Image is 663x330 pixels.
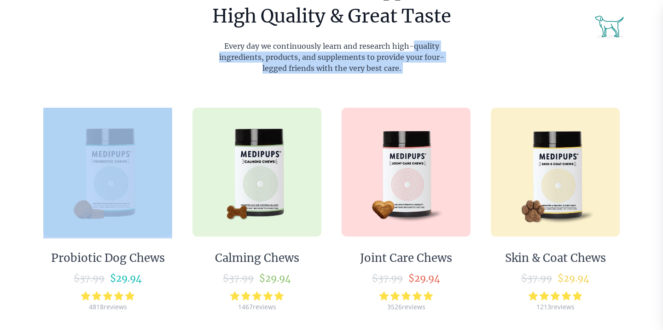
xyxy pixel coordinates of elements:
a: Probiotic Dog Chews - MedipupsProbiotic Dog Chews$37.99$29.944818reviews [37,99,178,311]
div: Skin & Coat Chews [505,251,606,265]
img: Skin & Coat Chews - Medipups [491,108,620,237]
div: Calming Chews [215,251,299,265]
span: $ 29.94 [110,272,142,284]
div: 1467 reviews [238,302,276,311]
span: $ 37.99 [372,272,403,284]
a: Calming Chews - MedipupsCalming Chews$37.99$29.941467reviews [186,99,327,311]
span: $ 29.94 [558,272,589,284]
p: Every day we continuously learn and research high-quality ingredients, products, and supplements ... [208,41,455,74]
div: 3526 reviews [387,302,425,311]
span: $ 29.94 [259,272,291,284]
img: Probiotic Dog Chews - Medipups [43,108,172,237]
div: Joint Care Chews [360,251,452,265]
img: Calming Chews - Medipups [192,108,321,237]
span: $ 37.99 [521,272,552,284]
span: $ 29.94 [408,272,440,284]
a: Skin & Coat Chews - MedipupsSkin & Coat Chews$37.99$29.941213reviews [485,99,626,311]
div: 1213 reviews [536,302,575,311]
div: Probiotic Dog Chews [51,251,165,265]
img: Joint Care Chews - Medipups [342,108,471,237]
div: 4818 reviews [89,302,127,311]
span: $ 37.99 [74,272,105,284]
a: Joint Care Chews - MedipupsJoint Care Chews$37.99$29.943526reviews [336,99,477,311]
span: $ 37.99 [223,272,254,284]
